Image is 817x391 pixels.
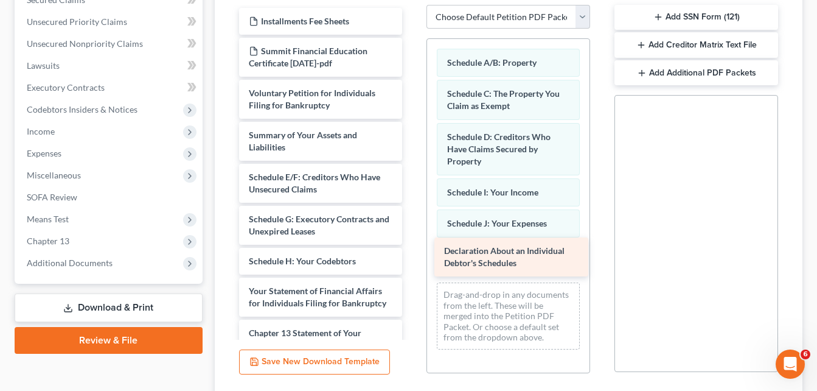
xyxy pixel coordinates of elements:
[15,294,203,322] a: Download & Print
[15,327,203,354] a: Review & File
[27,148,61,158] span: Expenses
[17,11,203,33] a: Unsecured Priority Claims
[17,55,203,77] a: Lawsuits
[614,32,778,58] button: Add Creditor Matrix Text File
[444,245,565,268] span: Declaration About an Individual Debtor's Schedules
[437,283,580,350] div: Drag-and-drop in any documents from the left. These will be merged into the Petition PDF Packet. ...
[447,132,551,166] span: Schedule D: Creditors Who Have Claims Secured by Property
[447,57,537,68] span: Schedule A/B: Property
[801,350,810,359] span: 6
[249,328,361,350] span: Chapter 13 Statement of Your Current Monthly Income
[17,77,203,99] a: Executory Contracts
[249,130,357,152] span: Summary of Your Assets and Liabilities
[27,170,81,180] span: Miscellaneous
[776,350,805,379] iframe: Intercom live chat
[447,218,547,228] span: Schedule J: Your Expenses
[27,192,77,202] span: SOFA Review
[27,38,143,49] span: Unsecured Nonpriority Claims
[249,214,389,236] span: Schedule G: Executory Contracts and Unexpired Leases
[17,186,203,208] a: SOFA Review
[27,236,69,246] span: Chapter 13
[17,33,203,55] a: Unsecured Nonpriority Claims
[249,88,375,110] span: Voluntary Petition for Individuals Filing for Bankruptcy
[447,88,560,111] span: Schedule C: The Property You Claim as Exempt
[27,258,113,268] span: Additional Documents
[27,126,55,136] span: Income
[249,46,367,68] span: Summit Financial Education Certificate [DATE]-pdf
[27,16,127,27] span: Unsecured Priority Claims
[27,60,60,71] span: Lawsuits
[27,82,105,93] span: Executory Contracts
[27,104,137,114] span: Codebtors Insiders & Notices
[249,256,356,266] span: Schedule H: Your Codebtors
[239,350,390,375] button: Save New Download Template
[261,16,349,26] span: Installments Fee Sheets
[614,5,778,30] button: Add SSN Form (121)
[27,214,69,224] span: Means Test
[447,187,538,197] span: Schedule I: Your Income
[249,286,386,308] span: Your Statement of Financial Affairs for Individuals Filing for Bankruptcy
[614,60,778,86] button: Add Additional PDF Packets
[249,172,380,194] span: Schedule E/F: Creditors Who Have Unsecured Claims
